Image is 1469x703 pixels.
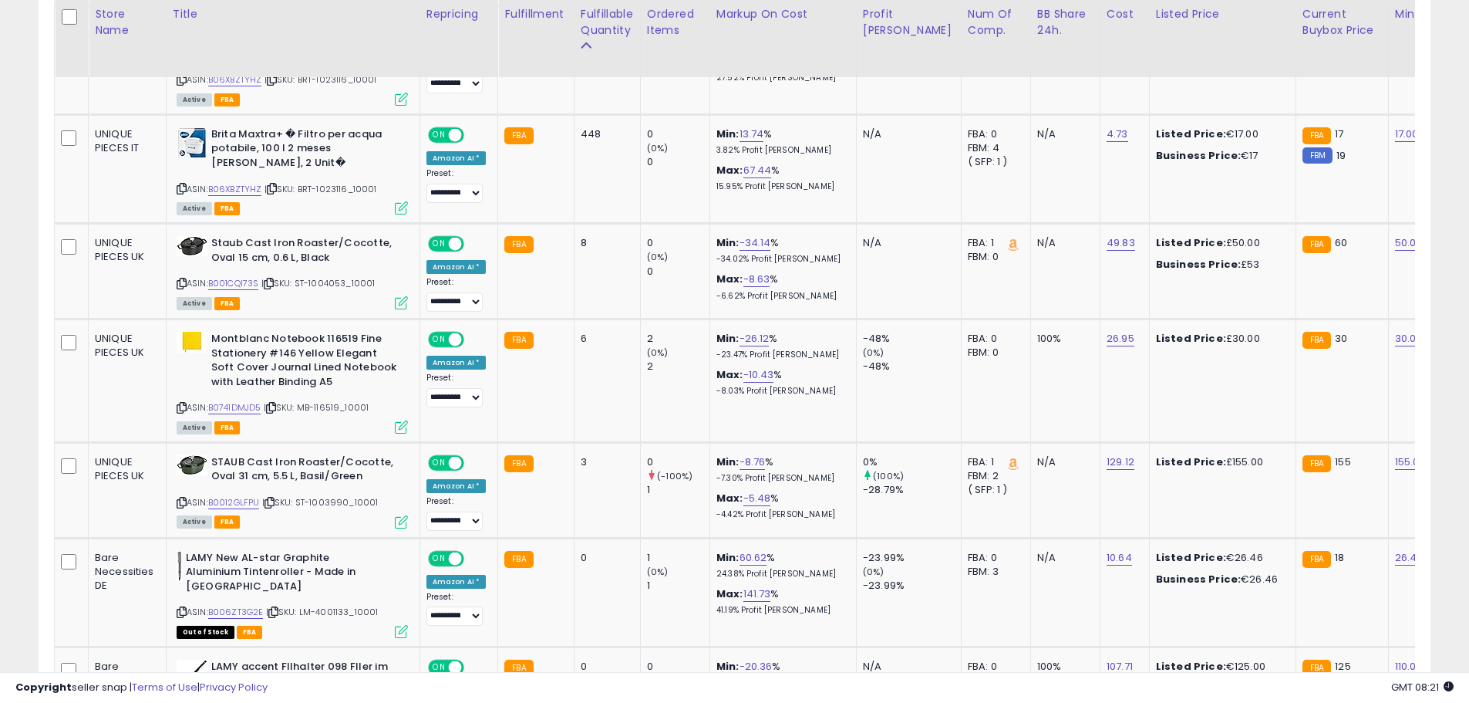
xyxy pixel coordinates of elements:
[1037,6,1093,39] div: BB Share 24h.
[1335,235,1347,250] span: 60
[647,346,669,359] small: (0%)
[200,680,268,695] a: Privacy Policy
[1395,550,1424,566] a: 26.46
[214,93,241,106] span: FBA
[581,551,628,565] div: 0
[1156,127,1284,141] div: €17.00
[426,260,487,274] div: Amazon AI *
[743,367,774,383] a: -10.43
[1156,331,1226,346] b: Listed Price:
[581,455,628,469] div: 3
[968,141,1019,155] div: FBM: 4
[1156,332,1284,346] div: £30.00
[1302,127,1331,144] small: FBA
[1395,127,1419,142] a: 17.00
[1156,572,1241,586] b: Business Price:
[461,238,486,251] span: OFF
[647,155,709,169] div: 0
[177,93,212,106] span: All listings currently available for purchase on Amazon
[208,277,259,290] a: B001CQI73S
[95,551,154,593] div: Bare Necessities DE
[968,551,1019,565] div: FBA: 0
[716,367,743,382] b: Max:
[95,455,154,483] div: UNIQUE PIECES UK
[1156,235,1226,250] b: Listed Price:
[968,155,1019,169] div: ( SFP: 1 )
[177,626,234,639] span: All listings that are currently out of stock and unavailable for purchase on Amazon
[1336,148,1346,163] span: 19
[1037,332,1088,346] div: 100%
[716,73,844,83] p: 27.52% Profit [PERSON_NAME]
[743,163,772,178] a: 67.44
[740,550,767,566] a: 60.62
[716,491,743,505] b: Max:
[426,356,487,370] div: Amazon AI *
[647,551,709,565] div: 1
[1156,455,1226,469] b: Listed Price:
[264,183,377,195] span: | SKU: BRT-1023116_10001
[132,680,197,695] a: Terms of Use
[863,483,961,497] div: -28.79%
[716,551,844,580] div: %
[716,235,740,250] b: Min:
[426,496,487,531] div: Preset:
[461,552,486,565] span: OFF
[647,579,709,593] div: 1
[1107,550,1132,566] a: 10.64
[1156,455,1284,469] div: £155.00
[1107,331,1134,346] a: 26.95
[504,6,567,22] div: Fulfillment
[647,332,709,346] div: 2
[426,373,487,407] div: Preset:
[873,470,904,482] small: (100%)
[968,127,1019,141] div: FBA: 0
[214,421,241,434] span: FBA
[716,272,844,301] div: %
[968,483,1019,497] div: ( SFP: 1 )
[95,236,154,264] div: UNIQUE PIECES UK
[1391,680,1454,695] span: 2025-09-18 08:21 GMT
[504,332,533,349] small: FBA
[968,236,1019,250] div: FBA: 1
[716,587,844,616] div: %
[968,6,1024,39] div: Num of Comp.
[581,6,634,39] div: Fulfillable Quantity
[186,551,373,598] b: LAMY New AL-star Graphite Aluminium Tintenroller - Made in [GEOGRAPHIC_DATA]
[863,579,961,593] div: -23.99%
[214,202,241,215] span: FBA
[716,605,844,616] p: 41.19% Profit [PERSON_NAME]
[716,181,844,192] p: 15.95% Profit [PERSON_NAME]
[740,331,770,346] a: -26.12
[95,6,160,39] div: Store Name
[15,680,72,695] strong: Copyright
[177,202,212,215] span: All listings currently available for purchase on Amazon
[647,360,709,373] div: 2
[211,127,399,174] b: Brita Maxtra+ � Filtro per acqua potabile, 100 l 2 meses [PERSON_NAME], 2 Unit�
[863,566,884,578] small: (0%)
[743,491,771,506] a: -5.48
[177,19,408,104] div: ASIN:
[743,272,770,287] a: -8.63
[173,6,413,22] div: Title
[716,145,844,156] p: 3.82% Profit [PERSON_NAME]
[1037,127,1088,141] div: N/A
[426,277,487,312] div: Preset:
[716,473,844,484] p: -7.30% Profit [PERSON_NAME]
[716,455,740,469] b: Min:
[863,332,961,346] div: -48%
[647,6,703,39] div: Ordered Items
[1107,455,1134,470] a: 129.12
[208,401,261,414] a: B0741DMJD5
[716,331,740,346] b: Min:
[716,586,743,601] b: Max:
[1037,236,1088,250] div: N/A
[261,277,376,289] span: | SKU: ST-1004053_10001
[1335,331,1347,346] span: 30
[211,236,399,269] b: Staub Cast Iron Roaster/Cocotte, Oval 15 cm, 0.6 L, Black
[581,236,628,250] div: 8
[1156,258,1284,272] div: £53
[647,455,709,469] div: 0
[716,455,844,484] div: %
[1395,235,1423,251] a: 50.00
[657,470,692,482] small: (-100%)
